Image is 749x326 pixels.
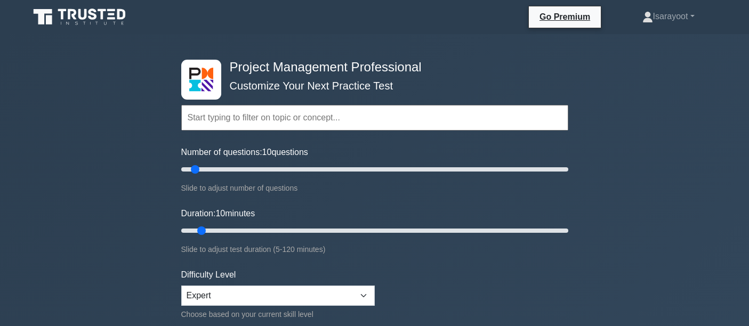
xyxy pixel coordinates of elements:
[533,10,597,23] a: Go Premium
[181,105,568,131] input: Start typing to filter on topic or concept...
[225,60,516,75] h4: Project Management Professional
[262,148,272,157] span: 10
[181,268,236,281] label: Difficulty Level
[617,6,720,27] a: Isarayoot
[181,308,375,321] div: Choose based on your current skill level
[181,207,255,220] label: Duration: minutes
[181,243,568,256] div: Slide to adjust test duration (5-120 minutes)
[181,182,568,194] div: Slide to adjust number of questions
[181,146,308,159] label: Number of questions: questions
[215,209,225,218] span: 10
